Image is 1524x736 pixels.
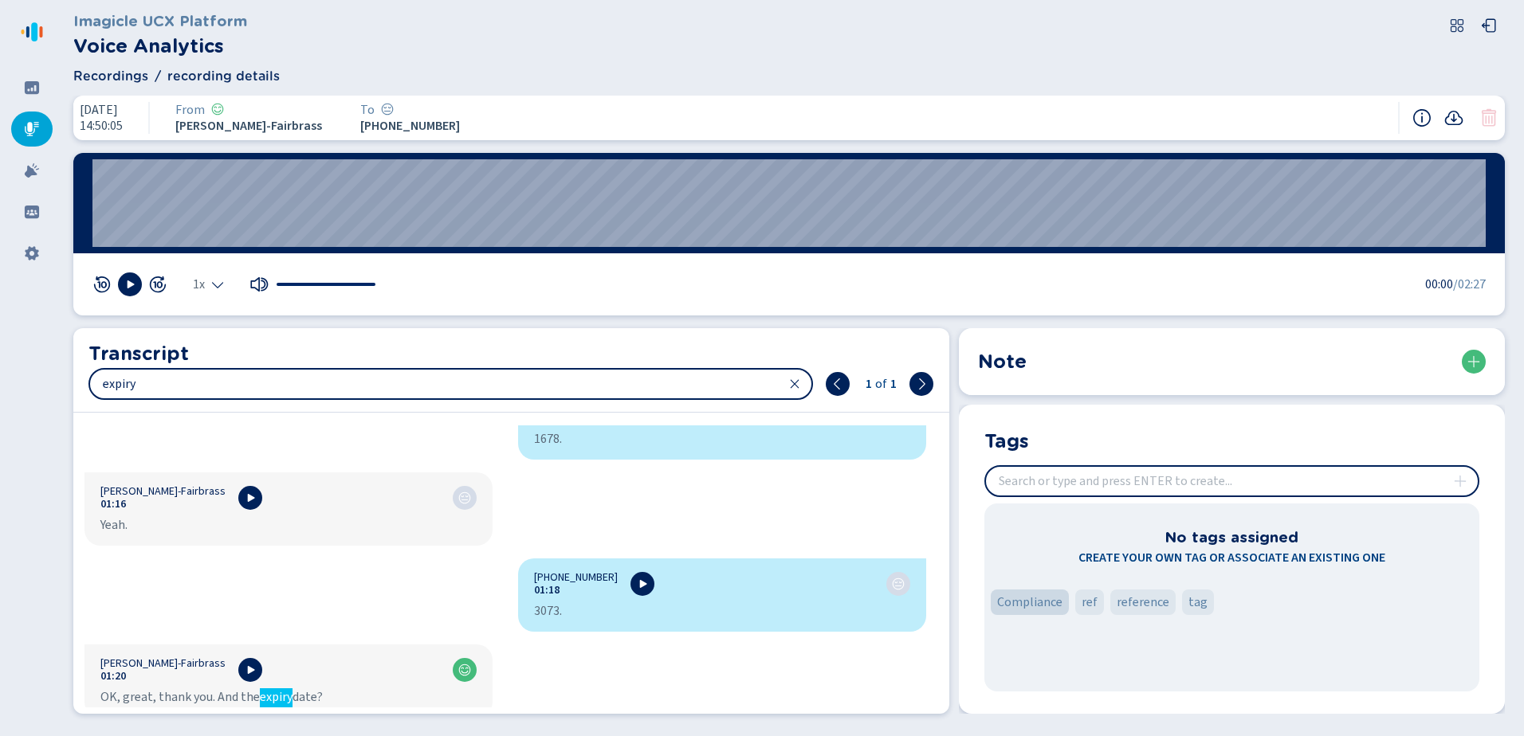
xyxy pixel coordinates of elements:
[260,688,293,707] mark: expiry
[124,278,136,291] svg: play
[1165,526,1298,548] h3: No tags assigned
[193,278,205,291] span: 1x
[167,67,280,86] span: recording details
[11,112,53,147] div: Recordings
[1444,108,1463,127] button: Recording download
[826,372,850,396] button: previous (shift + ENTER)
[1117,593,1169,612] span: reference
[193,278,224,291] div: Select the playback speed
[534,603,910,619] div: 3073.
[249,275,269,294] button: Mute
[100,498,126,511] button: 01:16
[73,32,247,61] h2: Voice Analytics
[1188,593,1208,612] span: tag
[24,162,40,178] svg: alarm-filled
[249,275,269,294] svg: volume-up-fill
[1454,475,1467,487] svg: plus
[100,689,477,705] div: OK, great, thank you. And the date?
[175,103,205,117] span: From
[872,374,887,393] span: of
[1110,589,1176,615] div: Tag 'reference'
[1444,108,1463,127] svg: cloud-arrow-down-fill
[80,103,123,117] span: [DATE]
[73,10,247,32] h3: Imagicle UCX Platform
[148,275,167,294] svg: jump-forward
[360,119,460,133] span: [PHONE_NUMBER]
[1075,589,1104,615] div: Tag 'ref'
[244,664,257,676] svg: play
[100,517,477,533] div: Yeah.
[534,571,618,584] span: [PHONE_NUMBER]
[92,275,112,294] button: skip 10 sec rev [Hotkey: arrow-left]
[1412,108,1432,127] svg: info-circle
[360,103,375,117] span: To
[1078,548,1385,567] span: Create your own tag or associate an existing one
[80,119,123,133] span: 14:50:05
[73,67,148,86] span: Recordings
[1412,108,1432,127] button: Recording information
[11,236,53,271] div: Settings
[892,577,905,590] svg: icon-emoji-neutral
[11,70,53,105] div: Dashboard
[1425,275,1453,294] span: 00:00
[118,272,142,296] button: Play [Hotkey: spacebar]
[892,577,905,590] div: Neutral sentiment
[1082,593,1098,612] span: ref
[92,275,112,294] svg: jump-back
[100,657,226,670] span: [PERSON_NAME]-Fairbrass
[458,491,471,504] svg: icon-emoji-neutral
[1467,355,1480,368] svg: plus
[1453,275,1486,294] span: /02:27
[24,204,40,220] svg: groups-filled
[211,103,224,115] svg: icon-emoji-smile
[458,664,471,676] div: Positive sentiment
[11,153,53,188] div: Alarms
[887,374,897,393] span: 1
[915,378,928,390] svg: chevron-right
[788,378,801,390] svg: close
[100,485,226,498] span: [PERSON_NAME]-Fairbrass
[909,372,933,396] button: next (ENTER)
[458,491,471,504] div: Neutral sentiment
[175,119,322,133] span: [PERSON_NAME]-Fairbrass
[211,278,224,291] svg: chevron-down
[1479,108,1498,127] svg: trash-fill
[534,431,910,447] div: 1678.
[1481,18,1497,33] svg: box-arrow-left
[1479,108,1498,127] button: Your role doesn't allow you to delete this conversation
[986,467,1478,495] input: Search or type and press ENTER to create...
[90,370,811,398] input: search for keyword, phrases or speaker in the transcription...
[148,275,167,294] button: skip 10 sec fwd [Hotkey: arrow-right]
[534,584,560,597] button: 01:18
[381,103,394,117] div: Neutral sentiment
[100,670,126,683] button: 01:20
[978,347,1027,376] h2: Note
[831,378,844,390] svg: chevron-left
[862,374,872,393] span: 1
[997,593,1062,612] span: Compliance
[24,121,40,137] svg: mic-fill
[24,80,40,96] svg: dashboard-filled
[244,491,257,504] svg: play
[88,339,933,368] h2: Transcript
[211,103,224,117] div: Positive sentiment
[636,577,649,590] svg: play
[11,194,53,229] div: Groups
[458,664,471,676] svg: icon-emoji-smile
[984,427,1029,452] h2: Tags
[1182,589,1214,615] div: Tag 'tag'
[991,589,1069,615] div: Tag 'Compliance'
[381,103,394,115] svg: icon-emoji-neutral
